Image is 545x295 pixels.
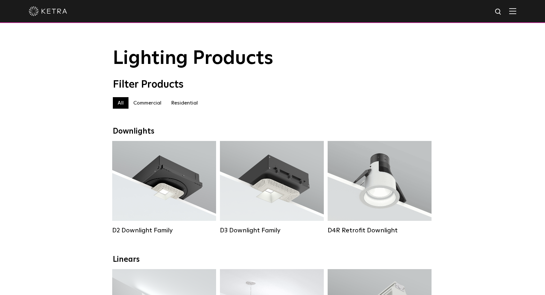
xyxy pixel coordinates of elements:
div: D2 Downlight Family [112,227,216,234]
a: D3 Downlight Family Lumen Output:700 / 900 / 1100Colors:White / Black / Silver / Bronze / Paintab... [220,141,324,234]
span: Lighting Products [113,49,273,68]
div: Linears [113,255,432,264]
label: Commercial [128,97,166,109]
label: Residential [166,97,203,109]
div: D4R Retrofit Downlight [328,227,432,234]
a: D2 Downlight Family Lumen Output:1200Colors:White / Black / Gloss Black / Silver / Bronze / Silve... [112,141,216,234]
div: Filter Products [113,79,432,91]
img: Hamburger%20Nav.svg [509,8,516,14]
img: search icon [494,8,502,16]
img: ketra-logo-2019-white [29,6,67,16]
div: Downlights [113,127,432,136]
a: D4R Retrofit Downlight Lumen Output:800Colors:White / BlackBeam Angles:15° / 25° / 40° / 60°Watta... [328,141,432,234]
label: All [113,97,128,109]
div: D3 Downlight Family [220,227,324,234]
